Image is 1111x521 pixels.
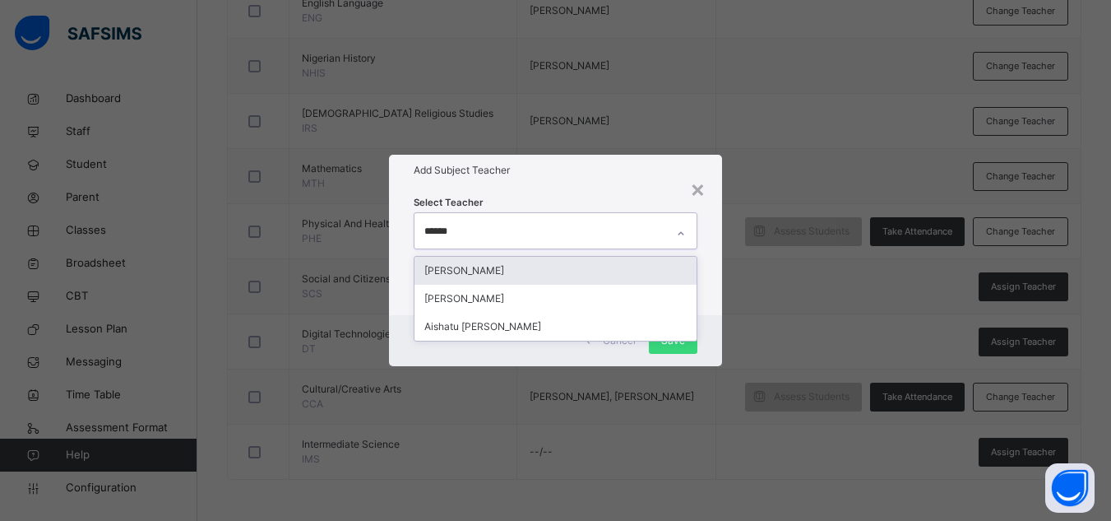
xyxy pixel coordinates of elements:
[414,196,484,210] span: Select Teacher
[414,313,697,341] div: Aishatu [PERSON_NAME]
[414,163,697,178] h1: Add Subject Teacher
[414,257,697,285] div: [PERSON_NAME]
[1045,463,1095,513] button: Open asap
[690,171,706,206] div: ×
[414,285,697,313] div: [PERSON_NAME]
